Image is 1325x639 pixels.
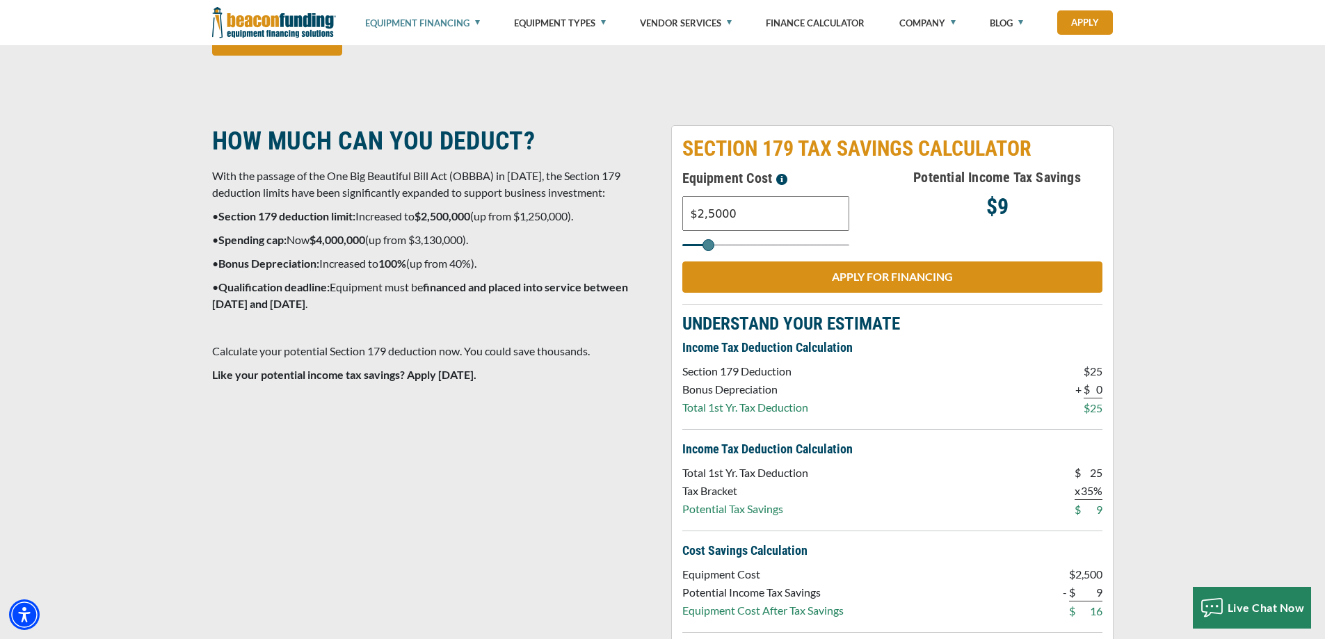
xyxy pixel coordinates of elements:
[1075,501,1081,518] p: $
[892,167,1102,188] h5: Potential Income Tax Savings
[682,584,844,601] p: Potential Income Tax Savings
[1069,603,1075,620] p: $
[1084,381,1090,398] p: $
[218,209,355,223] strong: Section 179 deduction limit:
[682,381,808,398] p: Bonus Depreciation
[1090,381,1102,398] p: 0
[218,233,287,246] strong: Spending cap:
[682,542,1102,559] p: Cost Savings Calculation
[682,501,808,517] p: Potential Tax Savings
[1228,601,1305,614] span: Live Chat Now
[1075,381,1082,398] p: +
[1075,464,1081,481] p: $
[682,464,808,481] p: Total 1st Yr. Tax Deduction
[682,196,849,231] input: Text field
[212,168,655,201] p: With the passage of the One Big Beautiful Bill Act (OBBBA) in [DATE], the Section 179 deduction l...
[682,261,1102,293] a: APPLY FOR FINANCING
[1081,483,1102,500] p: 35%
[682,136,1102,161] p: SECTION 179 TAX SAVINGS CALCULATOR
[212,368,476,381] strong: Like your potential income tax savings? Apply [DATE].
[682,566,844,583] p: Equipment Cost
[1057,10,1113,35] a: Apply
[212,279,655,312] p: • Equipment must be .
[1063,584,1067,601] p: -
[1084,363,1090,380] p: $
[1069,566,1075,583] p: $
[1075,584,1102,601] p: 9
[682,441,1102,458] p: Income Tax Deduction Calculation
[1075,566,1102,583] p: 2,500
[682,167,892,189] h5: Equipment Cost
[1193,587,1312,629] button: Live Chat Now
[1090,363,1102,380] p: 25
[1084,400,1090,416] p: $
[1075,483,1081,500] p: x
[1081,501,1102,518] p: 9
[212,255,655,272] p: • Increased to (up from 40%).
[218,257,319,270] strong: Bonus Depreciation:
[218,280,330,293] strong: Qualification deadline:
[682,602,844,619] p: Equipment Cost After Tax Savings
[682,483,808,499] p: Tax Bracket
[682,316,1102,332] p: UNDERSTAND YOUR ESTIMATE
[1069,584,1075,601] p: $
[682,244,849,246] input: Select range
[310,233,365,246] strong: $4,000,000
[1081,464,1102,481] p: 25
[892,198,1102,215] p: $9
[682,363,808,380] p: Section 179 Deduction
[682,339,1102,356] p: Income Tax Deduction Calculation
[1075,603,1102,620] p: 16
[212,208,655,225] p: • Increased to (up from $1,250,000).
[212,343,655,359] p: Calculate your potential Section 179 deduction now. You could save thousands.
[682,399,808,416] p: Total 1st Yr. Tax Deduction
[772,167,792,189] button: Please enter a value between $3,000 and $3,000,000
[776,174,787,185] img: section-179-tooltip
[415,209,470,223] strong: $2,500,000
[378,257,406,270] strong: 100%
[9,599,40,630] div: Accessibility Menu
[212,232,655,248] p: • Now (up from $3,130,000).
[212,125,655,157] h2: HOW MUCH CAN YOU DEDUCT?
[1090,400,1102,416] p: 25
